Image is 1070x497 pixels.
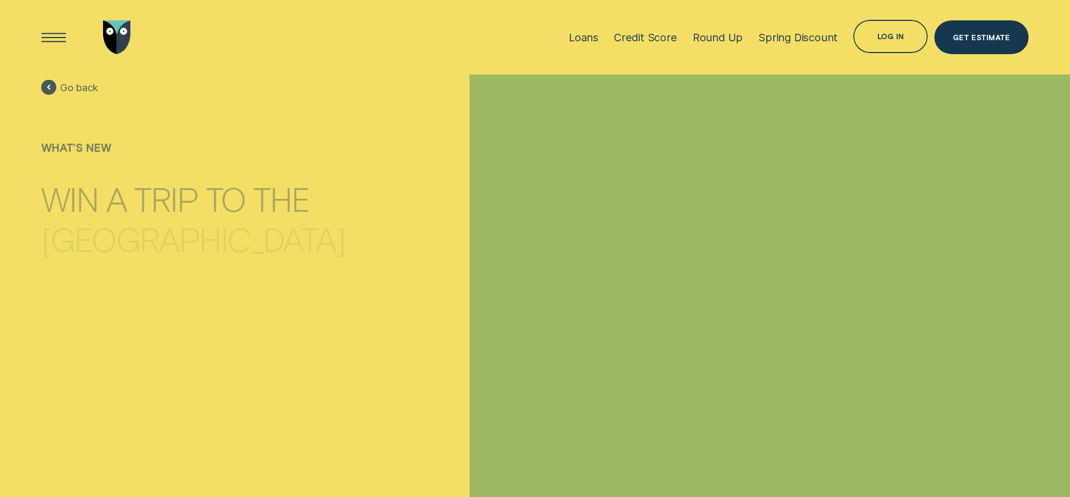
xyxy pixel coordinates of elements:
div: Loans [569,31,598,44]
div: to [206,183,246,217]
a: Go back [41,80,98,95]
img: Wisr [103,20,131,54]
a: Get Estimate [934,20,1029,54]
div: Win [41,183,98,217]
div: What's new [41,142,346,154]
div: Round Up [693,31,743,44]
h1: Win a trip to the Maldives [41,166,346,233]
div: Spring Discount [758,31,838,44]
span: Go back [60,81,98,93]
div: the [253,183,309,217]
div: trip [134,183,197,217]
button: Log in [853,20,928,54]
div: [GEOGRAPHIC_DATA] [41,222,346,256]
div: Credit Score [614,31,677,44]
button: Open Menu [36,20,70,54]
div: a [106,183,127,217]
